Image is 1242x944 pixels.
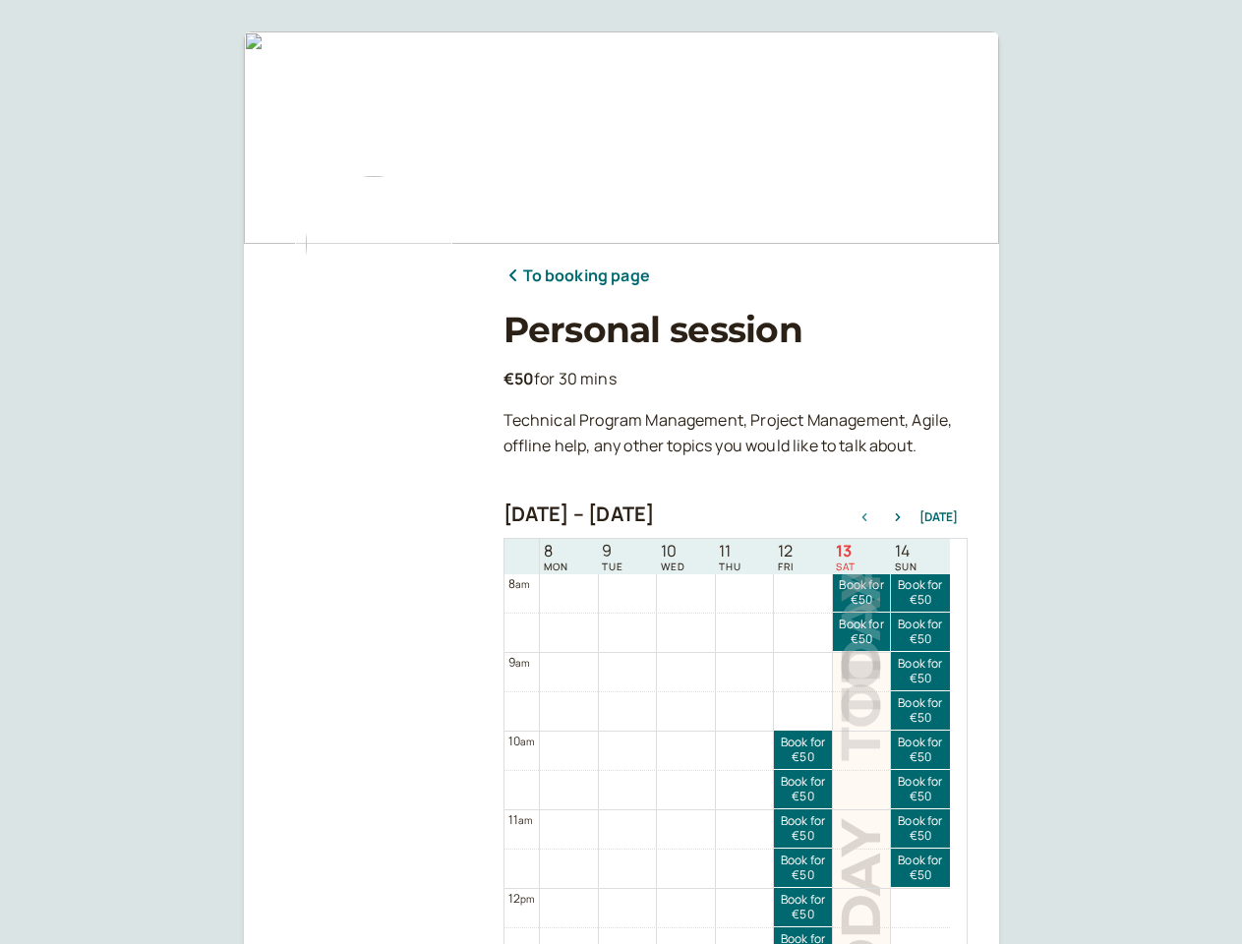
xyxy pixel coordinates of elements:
[919,510,958,524] button: [DATE]
[540,540,572,574] a: September 8, 2025
[657,540,689,574] a: September 10, 2025
[520,735,534,748] span: am
[544,560,568,572] span: MON
[508,653,530,672] div: 9
[774,893,832,921] span: Book for €50
[836,542,856,560] span: 13
[515,577,529,591] span: am
[891,775,949,803] span: Book for €50
[508,810,533,829] div: 11
[661,560,685,572] span: WED
[719,560,741,572] span: THU
[518,813,532,827] span: am
[503,408,968,459] p: Technical Program Management, Project Management, Agile, offline help, any other topics you would...
[719,542,741,560] span: 11
[774,775,832,803] span: Book for €50
[778,542,794,560] span: 12
[508,732,535,750] div: 10
[891,657,949,685] span: Book for €50
[602,560,623,572] span: TUE
[891,736,949,764] span: Book for €50
[503,264,650,289] a: To booking page
[774,736,832,764] span: Book for €50
[661,542,685,560] span: 10
[503,368,534,389] b: €50
[778,560,794,572] span: FRI
[520,892,534,906] span: pm
[715,540,745,574] a: September 11, 2025
[774,540,798,574] a: September 12, 2025
[602,542,623,560] span: 9
[503,309,968,351] h1: Personal session
[833,618,891,646] span: Book for €50
[891,618,949,646] span: Book for €50
[503,367,968,392] p: for 30 mins
[508,889,535,908] div: 12
[544,542,568,560] span: 8
[891,814,949,843] span: Book for €50
[515,656,529,670] span: am
[836,560,856,572] span: SAT
[895,560,917,572] span: SUN
[895,542,917,560] span: 14
[832,540,859,574] a: September 13, 2025
[503,502,655,526] h2: [DATE] – [DATE]
[891,540,921,574] a: September 14, 2025
[891,696,949,725] span: Book for €50
[891,578,949,607] span: Book for €50
[508,574,530,593] div: 8
[891,854,949,882] span: Book for €50
[598,540,627,574] a: September 9, 2025
[774,854,832,882] span: Book for €50
[774,814,832,843] span: Book for €50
